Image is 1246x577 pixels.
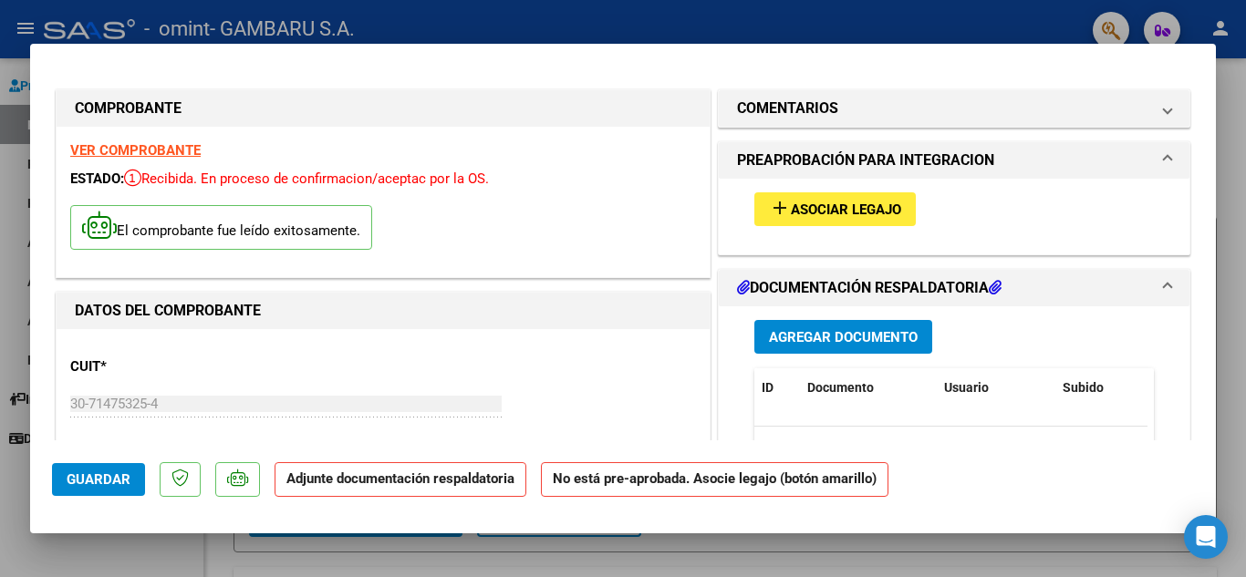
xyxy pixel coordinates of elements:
span: Recibida. En proceso de confirmacion/aceptac por la OS. [124,170,489,187]
datatable-header-cell: Subido [1055,368,1147,407]
a: VER COMPROBANTE [70,142,201,159]
h1: COMENTARIOS [737,98,838,119]
div: No data to display [754,427,1147,472]
datatable-header-cell: Usuario [937,368,1055,407]
span: Guardar [67,471,130,488]
button: Guardar [52,463,145,496]
div: Open Intercom Messenger [1184,515,1228,559]
div: PREAPROBACIÓN PARA INTEGRACION [719,179,1189,254]
h1: DOCUMENTACIÓN RESPALDATORIA [737,277,1002,299]
span: Asociar Legajo [791,201,901,218]
span: Subido [1063,380,1104,395]
button: Asociar Legajo [754,192,916,226]
h1: PREAPROBACIÓN PARA INTEGRACION [737,149,994,171]
mat-expansion-panel-header: PREAPROBACIÓN PARA INTEGRACION [719,142,1189,179]
datatable-header-cell: Acción [1147,368,1238,407]
mat-expansion-panel-header: DOCUMENTACIÓN RESPALDATORIA [719,270,1189,306]
strong: Adjunte documentación respaldatoria [286,470,514,487]
strong: DATOS DEL COMPROBANTE [75,302,261,319]
span: Usuario [944,380,989,395]
span: ID [762,380,774,395]
p: CUIT [70,356,258,377]
strong: No está pre-aprobada. Asocie legajo (botón amarillo) [541,462,888,498]
datatable-header-cell: Documento [800,368,937,407]
span: Documento [807,380,874,395]
datatable-header-cell: ID [754,368,800,407]
button: Agregar Documento [754,320,932,354]
span: ESTADO: [70,170,124,187]
mat-expansion-panel-header: COMENTARIOS [719,90,1189,127]
mat-icon: add [769,197,791,219]
span: Agregar Documento [769,329,918,345]
strong: COMPROBANTE [75,99,182,117]
p: El comprobante fue leído exitosamente. [70,205,372,250]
